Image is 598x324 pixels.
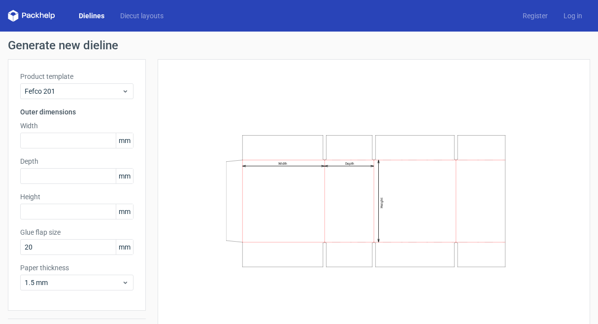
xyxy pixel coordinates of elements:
[345,162,354,166] text: Depth
[278,162,287,166] text: Width
[116,133,133,148] span: mm
[20,72,133,81] label: Product template
[112,11,171,21] a: Diecut layouts
[20,227,133,237] label: Glue flap size
[556,11,590,21] a: Log in
[116,169,133,183] span: mm
[515,11,556,21] a: Register
[116,240,133,254] span: mm
[380,198,384,208] text: Height
[8,39,590,51] h1: Generate new dieline
[20,121,133,131] label: Width
[20,192,133,202] label: Height
[116,204,133,219] span: mm
[71,11,112,21] a: Dielines
[20,107,133,117] h3: Outer dimensions
[25,278,122,288] span: 1.5 mm
[25,86,122,96] span: Fefco 201
[20,156,133,166] label: Depth
[20,263,133,273] label: Paper thickness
